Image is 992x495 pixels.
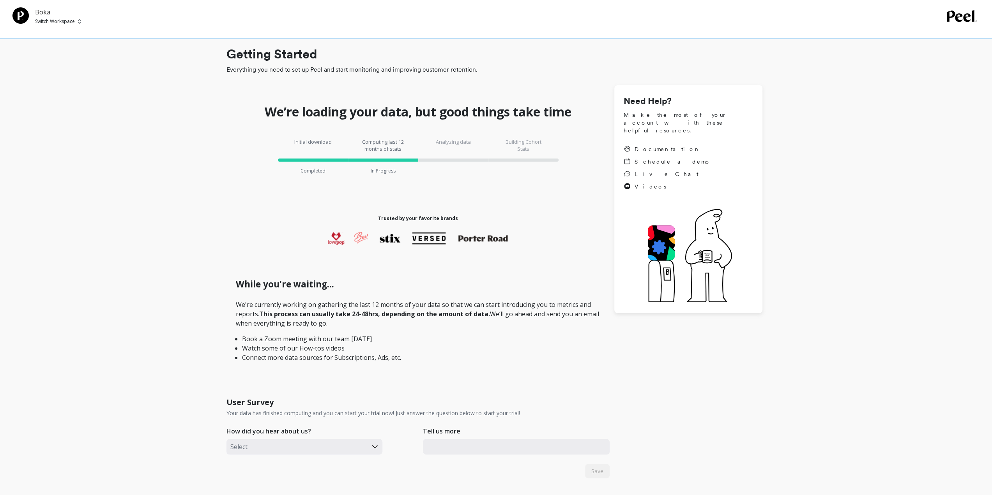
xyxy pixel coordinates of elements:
[12,7,29,24] img: Team Profile
[371,168,396,174] p: In Progress
[624,111,753,134] span: Make the most of your account with these helpful resources.
[35,18,75,25] p: Switch Workspace
[624,145,711,153] a: Documentation
[226,397,274,408] h1: User Survey
[635,158,711,166] span: Schedule a demo
[242,353,594,362] li: Connect more data sources for Subscriptions, Ads, etc.
[226,409,520,417] p: Your data has finished computing and you can start your trial now! Just answer the question below...
[500,138,547,152] p: Building Cohort Stats
[290,138,336,152] p: Initial download
[242,344,594,353] li: Watch some of our How-tos videos
[236,300,600,362] p: We're currently working on gathering the last 12 months of your data so that we can start introdu...
[242,334,594,344] li: Book a Zoom meeting with our team [DATE]
[624,158,711,166] a: Schedule a demo
[259,310,490,318] strong: This process can usually take 24-48hrs, depending on the amount of data.
[624,183,711,190] a: Videos
[430,138,477,152] p: Analyzing data
[635,183,666,190] span: Videos
[35,7,81,17] p: Boka
[624,95,753,108] h1: Need Help?
[378,215,458,222] h1: Trusted by your favorite brands
[78,18,81,25] img: picker
[226,426,311,436] p: How did you hear about us?
[265,104,571,120] h1: We’re loading your data, but good things take time
[226,45,762,63] h1: Getting Started
[226,65,762,74] span: Everything you need to set up Peel and start monitoring and improving customer retention.
[635,145,701,153] span: Documentation
[423,426,460,436] p: Tell us more
[301,168,325,174] p: Completed
[236,278,600,291] h1: While you're waiting...
[360,138,407,152] p: Computing last 12 months of stats
[635,170,698,178] span: Live Chat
